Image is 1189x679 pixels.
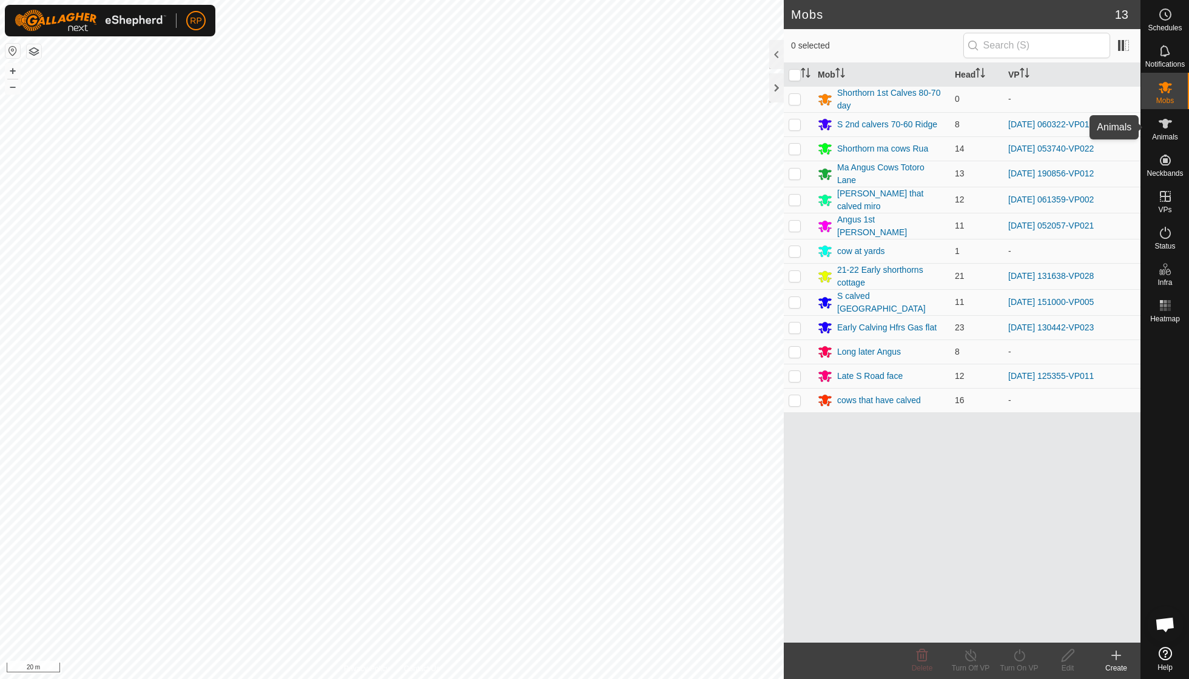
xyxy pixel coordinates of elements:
div: Ma Angus Cows Totoro Lane [837,161,945,187]
button: + [5,64,20,78]
div: [PERSON_NAME] that calved miro [837,187,945,213]
span: 12 [955,195,965,204]
span: 0 [955,94,960,104]
a: [DATE] 131638-VP028 [1008,271,1094,281]
span: 0 selected [791,39,963,52]
div: Shorthorn 1st Calves 80-70 day [837,87,945,112]
div: Shorthorn ma cows Rua [837,142,928,155]
a: [DATE] 053740-VP022 [1008,144,1094,153]
div: S calved [GEOGRAPHIC_DATA] [837,290,945,315]
a: Help [1141,642,1189,676]
img: Gallagher Logo [15,10,166,32]
th: Head [950,63,1003,87]
a: [DATE] 061359-VP002 [1008,195,1094,204]
a: Contact Us [404,663,440,674]
p-sorticon: Activate to sort [801,70,810,79]
div: Turn On VP [995,663,1043,674]
span: 11 [955,221,965,230]
a: [DATE] 052057-VP021 [1008,221,1094,230]
span: 8 [955,119,960,129]
span: RP [190,15,201,27]
button: Map Layers [27,44,41,59]
div: 21-22 Early shorthorns cottage [837,264,945,289]
span: Status [1154,242,1175,250]
span: 1 [955,246,960,256]
span: Heatmap [1150,315,1180,323]
div: cow at yards [837,245,885,258]
th: Mob [813,63,950,87]
div: Create [1092,663,1140,674]
div: Angus 1st [PERSON_NAME] [837,213,945,239]
input: Search (S) [963,33,1110,58]
div: Late S Road face [837,370,903,383]
a: [DATE] 190856-VP012 [1008,169,1094,178]
button: – [5,79,20,94]
div: cows that have calved [837,394,921,407]
span: Notifications [1145,61,1185,68]
a: Privacy Policy [344,663,389,674]
a: [DATE] 125355-VP011 [1008,371,1094,381]
div: Edit [1043,663,1092,674]
span: 13 [955,169,965,178]
span: Delete [912,664,933,672]
span: Infra [1157,279,1172,286]
a: [DATE] 060322-VP017 [1008,119,1094,129]
span: Schedules [1148,24,1182,32]
span: 23 [955,323,965,332]
div: Open chat [1147,606,1184,643]
span: 8 [955,347,960,356]
div: Turn Off VP [946,663,995,674]
span: 12 [955,371,965,381]
span: Mobs [1156,97,1174,104]
td: - [1003,388,1140,412]
span: VPs [1158,206,1171,213]
span: 13 [1115,5,1128,24]
div: Early Calving Hfrs Gas flat [837,321,937,334]
span: 11 [955,297,965,307]
a: [DATE] 151000-VP005 [1008,297,1094,307]
div: Long later Angus [837,346,901,358]
span: 21 [955,271,965,281]
a: [DATE] 130442-VP023 [1008,323,1094,332]
div: S 2nd calvers 70-60 Ridge [837,118,937,131]
td: - [1003,239,1140,263]
button: Reset Map [5,44,20,58]
p-sorticon: Activate to sort [835,70,845,79]
span: 16 [955,395,965,405]
span: Neckbands [1147,170,1183,177]
p-sorticon: Activate to sort [975,70,985,79]
span: Help [1157,664,1173,671]
p-sorticon: Activate to sort [1020,70,1029,79]
td: - [1003,339,1140,364]
span: 14 [955,144,965,153]
th: VP [1003,63,1140,87]
td: - [1003,86,1140,112]
h2: Mobs [791,7,1115,22]
span: Animals [1152,133,1178,141]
